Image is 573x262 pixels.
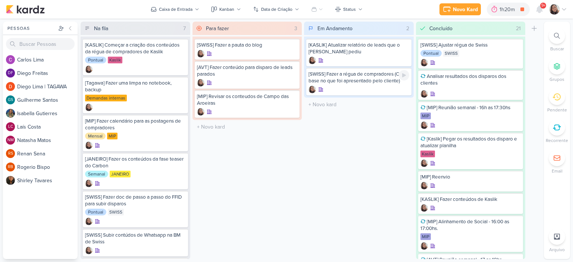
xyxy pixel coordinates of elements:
div: Criador(a): Sharlene Khoury [309,57,316,64]
img: kardz.app [6,5,45,14]
p: Recorrente [546,137,568,144]
div: Pessoas [6,25,57,32]
p: NM [7,138,14,142]
img: Sharlene Khoury [420,182,428,189]
div: MIP [420,113,431,119]
div: L a í s C o s t a [17,123,78,131]
div: Criador(a): Sharlene Khoury [85,66,93,73]
div: D i e g o L i m a | T A G A W A [17,83,78,91]
div: Criador(a): Sharlene Khoury [85,247,93,254]
div: Demandas internas [85,95,127,101]
div: N a t a s h a M a t o s [17,136,78,144]
div: 2 [403,25,412,32]
div: Criador(a): Sharlene Khoury [420,160,428,167]
img: Sharlene Khoury [420,59,428,66]
input: Buscar Pessoas [6,38,75,50]
div: [KASLIK] Começar a criação dos conteúdos da régua de compradores de Kaslik [85,42,186,55]
div: Analisar resultados dos disparos dos clientes [420,73,521,86]
input: + Novo kard [306,99,412,110]
div: [JANEIRO] Fazer os conteúdos da fase teaser do Carbon [85,156,186,169]
div: Pontual [420,50,442,57]
div: [AVT] Fazer conteúdo para disparo de leads parados [197,64,298,78]
div: [Kaslik] Pegar os resultados dos disparo e atualizar planilha [420,136,521,149]
div: Criador(a): Sharlene Khoury [309,86,316,93]
span: 9+ [541,3,545,9]
img: Sharlene Khoury [420,121,428,129]
p: RS [8,152,13,156]
div: Rogerio Bispo [6,162,15,171]
div: Pontual [85,57,106,63]
img: Sharlene Khoury [85,66,93,73]
div: 3 [291,25,300,32]
p: GS [8,98,13,102]
div: [MIP] Reenvio [420,174,521,180]
img: Carlos Lima [6,55,15,64]
div: G u i l h e r m e S a n t o s [17,96,78,104]
div: Criador(a): Sharlene Khoury [420,121,428,129]
p: RB [8,165,13,169]
div: Criador(a): Sharlene Khoury [197,79,204,86]
button: Novo Kard [439,3,481,15]
div: SWISS [108,209,124,215]
div: Guilherme Santos [6,95,15,104]
div: Criador(a): Sharlene Khoury [197,108,204,116]
div: [MIP] Alinhamento de Social - 16:00 as 17:00hs. [420,218,521,232]
div: [SWISS] Fazer a régua de compradores (Com base no que foi apresentado pelo cliente) [309,71,409,84]
div: Criador(a): Sharlene Khoury [420,242,428,250]
div: Kaslik [420,151,435,157]
div: [KASLIK] Fazer conteúdos de Kaslik [420,196,521,203]
img: Diego Lima | TAGAWA [6,82,15,91]
div: Criador(a): Sharlene Khoury [85,218,93,225]
div: Pontual [85,209,106,215]
div: D i e g o F r e i t a s [17,69,78,77]
img: Sharlene Khoury [85,104,93,111]
div: [Tagawa] Fazer uma limpa no notebook, backup [85,80,186,93]
div: [MIP] Fazer calendário para as postagens de compradores [85,118,186,131]
div: [MIP] Revisar os conteudos de Campo das Aroeiras [197,93,298,107]
div: Criador(a): Sharlene Khoury [420,90,428,98]
div: [MIP] Reunião semanal - 16h as 17:30hs [420,104,521,111]
p: Arquivo [549,246,565,253]
div: JANEIRO [110,171,131,177]
img: Sharlene Khoury [197,108,204,116]
div: Kaslik [108,57,122,63]
img: Sharlene Khoury [420,242,428,250]
p: Buscar [550,45,564,52]
p: DF [8,71,13,75]
div: Criador(a): Sharlene Khoury [85,180,93,187]
div: 21 [513,25,524,32]
input: + Novo kard [194,121,301,132]
div: Ligar relógio [399,70,409,81]
div: Diego Freitas [6,69,15,78]
div: Mensal [85,133,106,139]
div: Criador(a): Sharlene Khoury [420,204,428,212]
img: Sharlene Khoury [197,79,204,86]
div: Criador(a): Sharlene Khoury [85,104,93,111]
img: Sharlene Khoury [420,204,428,212]
div: R e n a n S e n a [17,150,78,158]
img: Sharlene Khoury [85,247,93,254]
p: Pendente [547,107,567,113]
img: Sharlene Khoury [85,218,93,225]
div: MIP [420,233,431,240]
div: [KASLIK] Atualizar relatório de leads que o Otávio pediu [309,42,409,55]
div: [SWISS] Ajustar régua de Swiss [420,42,521,48]
div: Laís Costa [6,122,15,131]
div: R o g e r i o B i s p o [17,163,78,171]
img: Sharlene Khoury [85,142,93,149]
img: Shirley Tavares [6,176,15,185]
div: Renan Sena [6,149,15,158]
div: 7 [180,25,189,32]
div: [SWISS] Subir contúdos de Whatsapp na BM de Swiss [85,232,186,245]
li: Ctrl + F [544,28,570,52]
p: Grupos [549,76,564,83]
p: LC [8,125,13,129]
div: Criador(a): Sharlene Khoury [420,182,428,189]
img: Sharlene Khoury [549,4,560,15]
div: MIP [107,133,118,139]
div: [SWISS] Fazer a pauta do blog [197,42,298,48]
div: I s a b e l l a G u t i e r r e s [17,110,78,117]
div: 1h20m [500,6,517,13]
img: Sharlene Khoury [85,180,93,187]
img: Isabella Gutierres [6,109,15,118]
